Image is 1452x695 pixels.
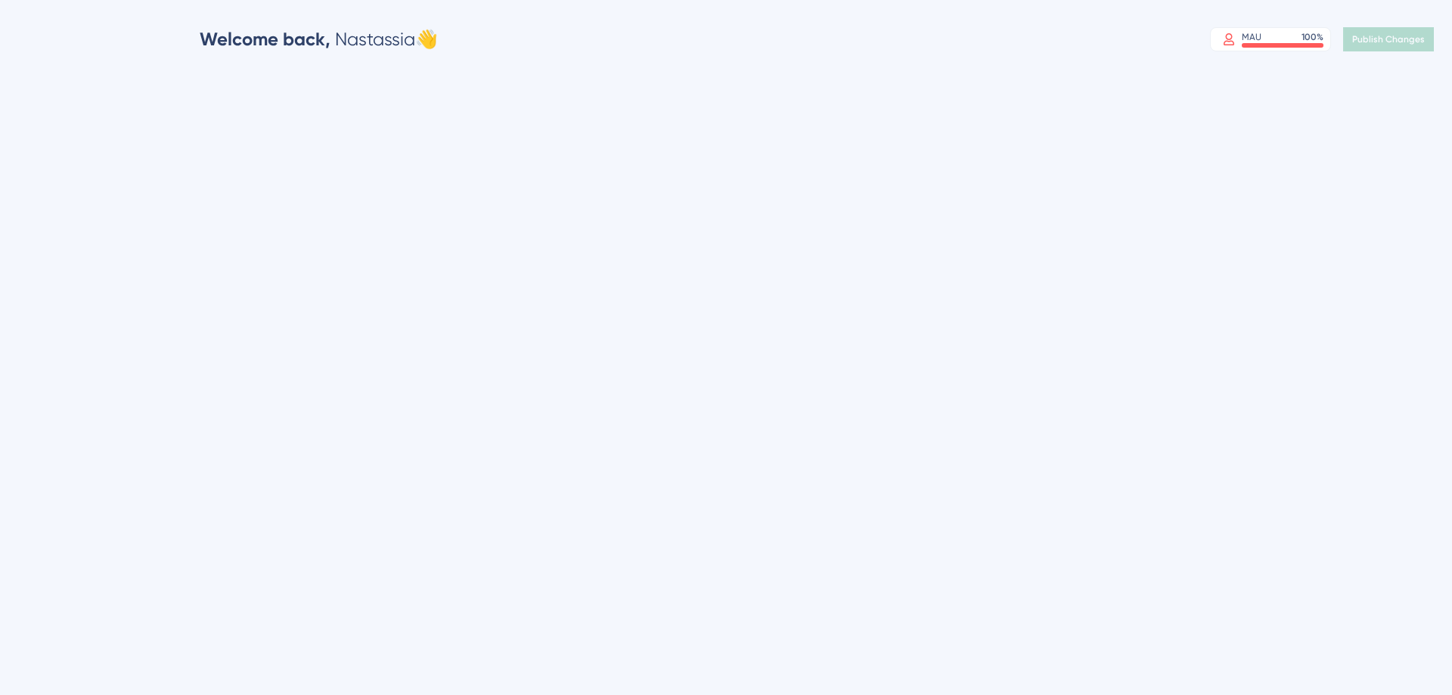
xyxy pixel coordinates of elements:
[1352,33,1425,45] span: Publish Changes
[1242,31,1261,43] div: MAU
[1302,31,1323,43] div: 100 %
[1343,27,1434,51] button: Publish Changes
[200,28,330,50] span: Welcome back,
[200,27,438,51] div: Nastassia 👋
